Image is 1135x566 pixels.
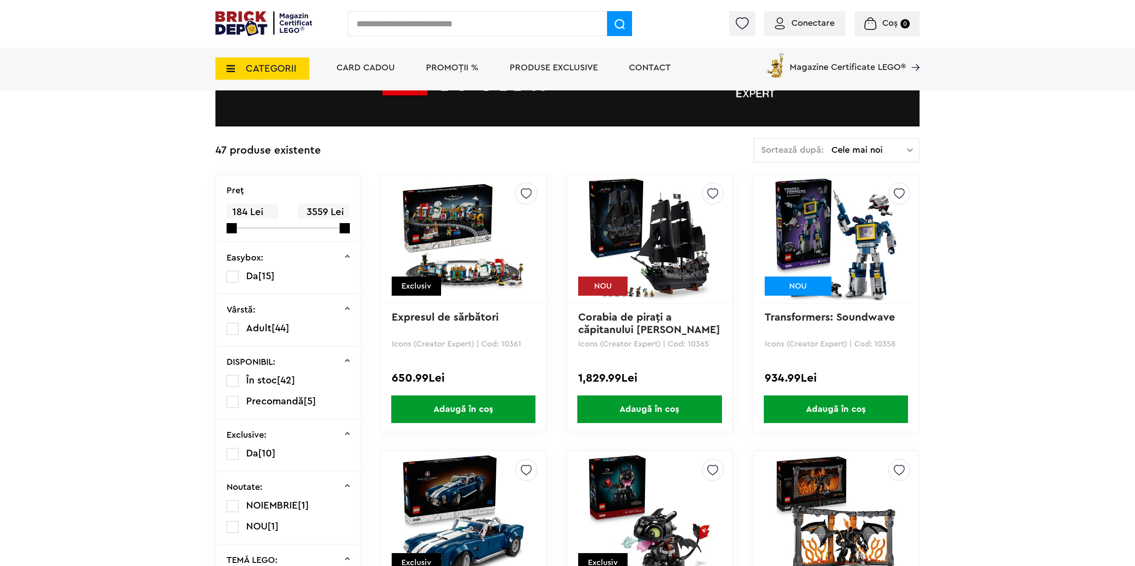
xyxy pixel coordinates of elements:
[246,375,277,385] span: În stoc
[246,396,304,406] span: Precomandă
[268,521,279,531] span: [1]
[774,177,898,301] img: Transformers: Soundwave
[587,177,712,301] img: Corabia de piraţi a căpitanului Jack Sparrow
[392,312,499,323] a: Expresul de sărbători
[227,483,263,492] p: Noutate:
[900,19,910,29] small: 0
[246,448,258,458] span: Da
[578,372,721,384] div: 1,829.99Lei
[258,448,276,458] span: [10]
[791,19,835,28] span: Conectare
[258,271,275,281] span: [15]
[227,305,255,314] p: Vârstă:
[578,277,628,296] div: NOU
[392,340,535,348] p: Icons (Creator Expert) | Cod: 10361
[298,501,309,510] span: [1]
[246,521,268,531] span: NOU
[392,277,441,296] div: Exclusiv
[277,375,295,385] span: [42]
[391,395,535,423] span: Adaugă în coș
[298,204,349,221] span: 3559 Lei
[227,253,263,262] p: Easybox:
[246,271,258,281] span: Da
[227,204,278,221] span: 184 Lei
[578,340,721,348] p: Icons (Creator Expert) | Cod: 10365
[392,372,535,384] div: 650.99Lei
[764,395,908,423] span: Adaugă în coș
[510,63,598,72] a: Produse exclusive
[765,340,908,348] p: Icons (Creator Expert) | Cod: 10358
[401,177,526,301] img: Expresul de sărbători
[227,358,276,366] p: DISPONIBIL:
[754,395,919,423] a: Adaugă în coș
[426,63,478,72] a: PROMOȚII %
[775,19,835,28] a: Conectare
[246,64,296,73] span: CATEGORII
[227,431,267,440] p: Exclusive:
[336,63,395,72] a: Card Cadou
[215,138,321,163] div: 47 produse existente
[567,395,732,423] a: Adaugă în coș
[765,312,895,323] a: Transformers: Soundwave
[246,323,272,333] span: Adult
[906,51,920,60] a: Magazine Certificate LEGO®
[381,395,546,423] a: Adaugă în coș
[629,63,671,72] a: Contact
[578,312,720,335] a: Corabia de piraţi a căpitanului [PERSON_NAME]
[790,51,906,72] span: Magazine Certificate LEGO®
[227,186,244,195] p: Preţ
[761,146,824,155] span: Sortează după:
[577,395,722,423] span: Adaugă în coș
[831,146,907,155] span: Cele mai noi
[765,372,908,384] div: 934.99Lei
[882,19,898,28] span: Coș
[765,277,831,296] div: NOU
[272,323,289,333] span: [44]
[246,501,298,510] span: NOIEMBRIE
[304,396,316,406] span: [5]
[227,556,278,565] p: TEMĂ LEGO:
